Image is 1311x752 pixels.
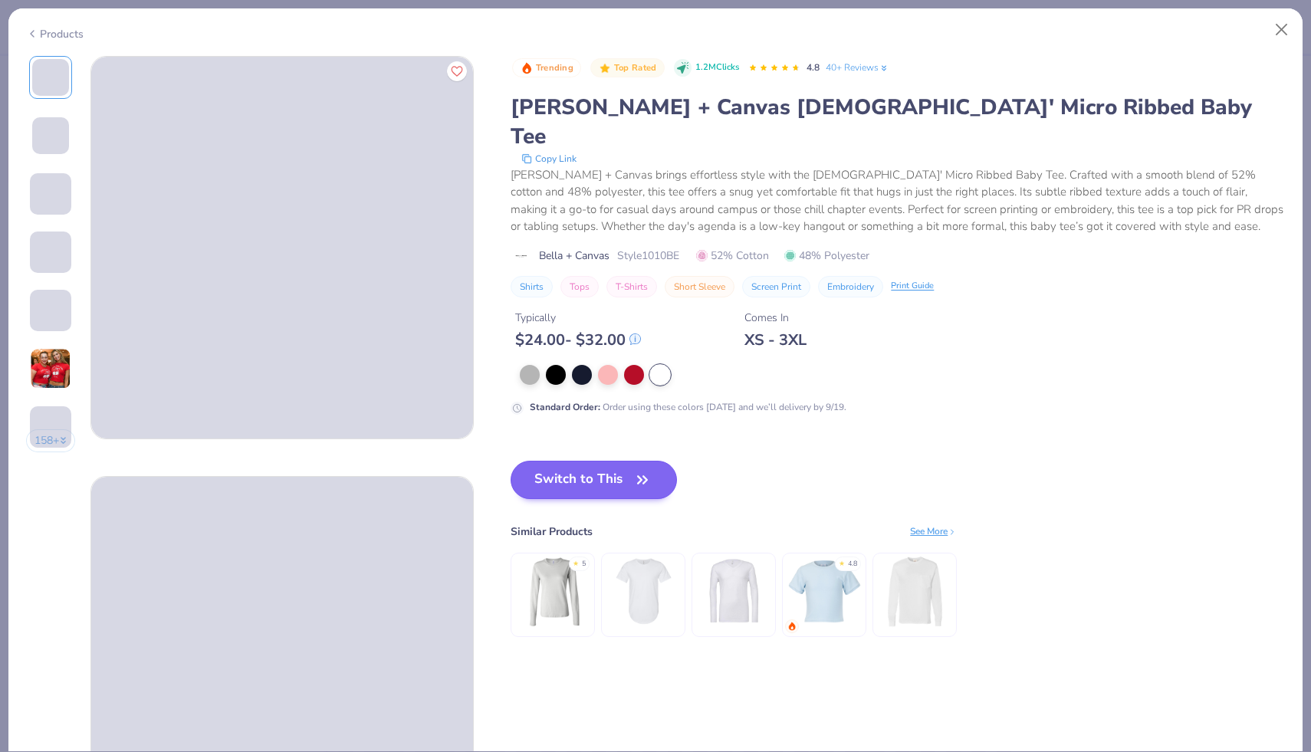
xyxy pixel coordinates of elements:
img: Fresh Prints Mini Tee [788,555,861,628]
div: ★ [839,559,845,565]
div: [PERSON_NAME] + Canvas brings effortless style with the [DEMOGRAPHIC_DATA]' Micro Ribbed Baby Tee... [511,166,1285,235]
div: 4.8 [848,559,857,570]
button: Close [1267,15,1296,44]
button: Badge Button [590,58,664,78]
span: Trending [536,64,573,72]
img: User generated content [30,348,71,389]
button: 158+ [26,429,76,452]
img: trending.gif [787,622,797,631]
div: Print Guide [891,280,934,293]
div: See More [910,524,957,538]
button: Badge Button [512,58,581,78]
button: Switch to This [511,461,677,499]
div: Comes In [744,310,807,326]
button: Short Sleeve [665,276,734,297]
a: 40+ Reviews [826,61,889,74]
img: Bella + Canvas Unisex Jersey Long-Sleeve V-Neck T-Shirt [698,555,770,628]
div: XS - 3XL [744,330,807,350]
img: Trending sort [521,62,533,74]
span: 48% Polyester [784,248,869,264]
button: Tops [560,276,599,297]
img: Top Rated sort [599,62,611,74]
img: Bella + Canvas Mens Jersey Short Sleeve Tee With Curved Hem [607,555,680,628]
div: 4.8 Stars [748,56,800,80]
div: 5 [582,559,586,570]
span: Bella + Canvas [539,248,609,264]
span: 4.8 [807,61,820,74]
img: User generated content [30,273,32,314]
button: T-Shirts [606,276,657,297]
div: $ 24.00 - $ 32.00 [515,330,641,350]
div: Typically [515,310,641,326]
button: copy to clipboard [517,151,581,166]
img: Bella Canvas Ladies' Jersey Long-Sleeve T-Shirt [517,555,590,628]
img: brand logo [511,250,531,262]
img: User generated content [30,331,32,373]
button: Embroidery [818,276,883,297]
img: User generated content [30,448,32,489]
span: Style 1010BE [617,248,679,264]
span: 1.2M Clicks [695,61,739,74]
img: User generated content [30,215,32,256]
span: 52% Cotton [696,248,769,264]
button: Shirts [511,276,553,297]
strong: Standard Order : [530,401,600,413]
div: [PERSON_NAME] + Canvas [DEMOGRAPHIC_DATA]' Micro Ribbed Baby Tee [511,93,1285,151]
div: Products [26,26,84,42]
span: Top Rated [614,64,657,72]
button: Screen Print [742,276,810,297]
div: ★ [573,559,579,565]
div: Similar Products [511,524,593,540]
button: Like [447,61,467,81]
div: Order using these colors [DATE] and we’ll delivery by 9/19. [530,400,846,414]
img: Hanes Authentic Long Sleeve Pocket T-Shirt [879,555,951,628]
